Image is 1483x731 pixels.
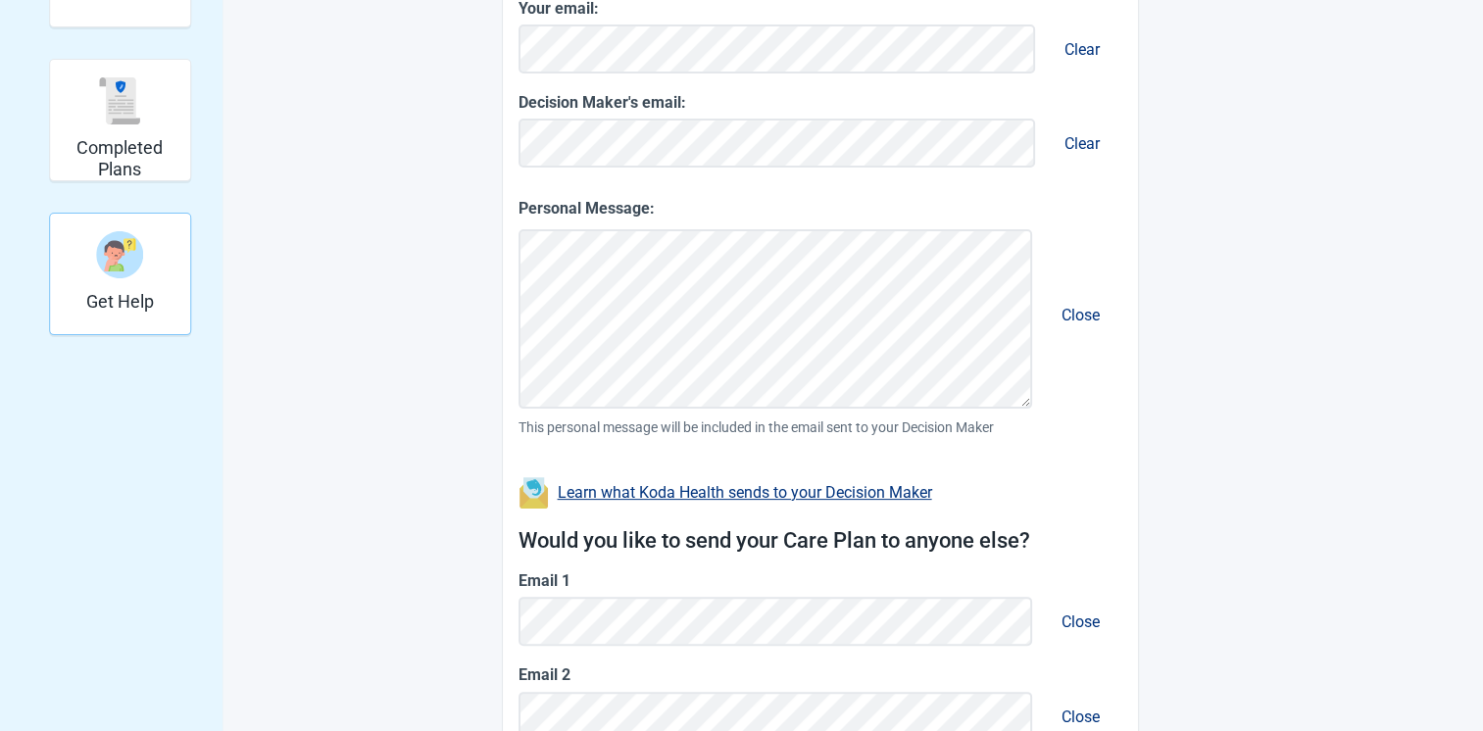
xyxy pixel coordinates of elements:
[58,137,182,179] h2: Completed Plans
[519,416,1122,438] span: This personal message will be included in the email sent to your Decision Maker
[86,291,154,313] h2: Get Help
[519,568,1122,593] label: Email 1
[519,196,1122,220] label: Personal Message:
[1046,287,1115,343] button: Close
[49,59,191,181] div: Completed Plans
[1040,286,1121,344] button: Remove
[1040,593,1121,651] button: Remove
[1049,22,1115,77] button: Clear
[1043,21,1121,78] button: Remove
[1046,594,1115,650] button: Close
[96,231,143,278] img: person-question-x68TBcxA.svg
[519,662,1122,687] label: Email 2
[1043,115,1121,172] button: Remove
[1049,116,1115,171] button: Clear
[49,213,191,335] div: Get Help
[558,483,932,502] a: Learn what Koda Health sends to your Decision Maker
[519,477,550,509] img: Learn what Koda Health sends to your Decision Maker
[519,524,1122,559] h1: Would you like to send your Care Plan to anyone else?
[519,90,1122,115] label: Decision Maker's email:
[96,77,143,124] img: svg%3e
